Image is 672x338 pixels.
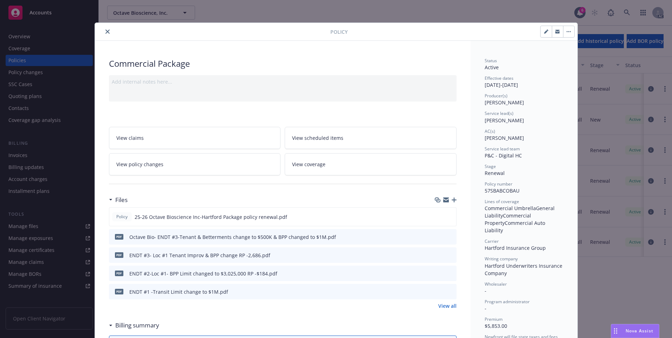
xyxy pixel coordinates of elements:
[485,238,499,244] span: Carrier
[285,153,457,175] a: View coverage
[485,64,499,71] span: Active
[447,213,453,221] button: preview file
[485,58,497,64] span: Status
[485,299,530,305] span: Program administrator
[447,270,454,277] button: preview file
[485,170,505,176] span: Renewal
[485,220,547,234] span: Commercial Auto Liability
[436,213,441,221] button: download file
[485,281,507,287] span: Wholesaler
[109,127,281,149] a: View claims
[330,28,348,35] span: Policy
[485,163,496,169] span: Stage
[485,152,522,159] span: P&C - Digital HC
[626,328,653,334] span: Nova Assist
[285,127,457,149] a: View scheduled items
[485,256,518,262] span: Writing company
[135,213,287,221] span: 25-26 Octave Bioscience Inc-Hartford Package policy renewal.pdf
[109,321,159,330] div: Billing summary
[109,153,281,175] a: View policy changes
[115,321,159,330] h3: Billing summary
[116,134,144,142] span: View claims
[129,270,277,277] div: ENDT #2-Loc #1- BPP Limit changed to $3,025,000 RP -$184.pdf
[611,324,659,338] button: Nova Assist
[485,181,512,187] span: Policy number
[485,323,507,329] span: $5,853.00
[447,233,454,241] button: preview file
[485,128,495,134] span: AC(s)
[129,233,336,241] div: Octave Bio- ENDT #3-Tenant & Betterments change to $500K & BPP changed to $1M.pdf
[115,195,128,204] h3: Files
[485,205,536,212] span: Commercial Umbrella
[115,271,123,276] span: pdf
[129,252,270,259] div: ENDT #3- Loc #1 Tenant Improv & BPP change RP -2,686.pdf
[485,212,532,226] span: Commercial Property
[115,234,123,239] span: pdf
[485,205,556,219] span: General Liability
[112,78,454,85] div: Add internal notes here...
[485,262,564,277] span: Hartford Underwriters Insurance Company
[447,288,454,295] button: preview file
[485,75,513,81] span: Effective dates
[485,93,508,99] span: Producer(s)
[109,58,457,70] div: Commercial Package
[103,27,112,36] button: close
[485,199,519,204] span: Lines of coverage
[485,135,524,141] span: [PERSON_NAME]
[485,245,546,251] span: Hartford Insurance Group
[485,146,520,152] span: Service lead team
[115,289,123,294] span: pdf
[438,302,457,310] a: View all
[485,187,519,194] span: 57SBABCOBAU
[436,270,442,277] button: download file
[485,287,486,294] span: -
[436,233,442,241] button: download file
[485,75,563,89] div: [DATE] - [DATE]
[129,288,228,295] div: ENDT #1 -Transit Limit change to $1M.pdf
[109,195,128,204] div: Files
[611,324,620,338] div: Drag to move
[485,305,486,312] span: -
[485,316,503,322] span: Premium
[436,288,442,295] button: download file
[115,214,129,220] span: Policy
[116,161,163,168] span: View policy changes
[292,161,325,168] span: View coverage
[485,99,524,106] span: [PERSON_NAME]
[436,252,442,259] button: download file
[485,110,513,116] span: Service lead(s)
[115,252,123,258] span: pdf
[485,117,524,124] span: [PERSON_NAME]
[292,134,343,142] span: View scheduled items
[447,252,454,259] button: preview file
